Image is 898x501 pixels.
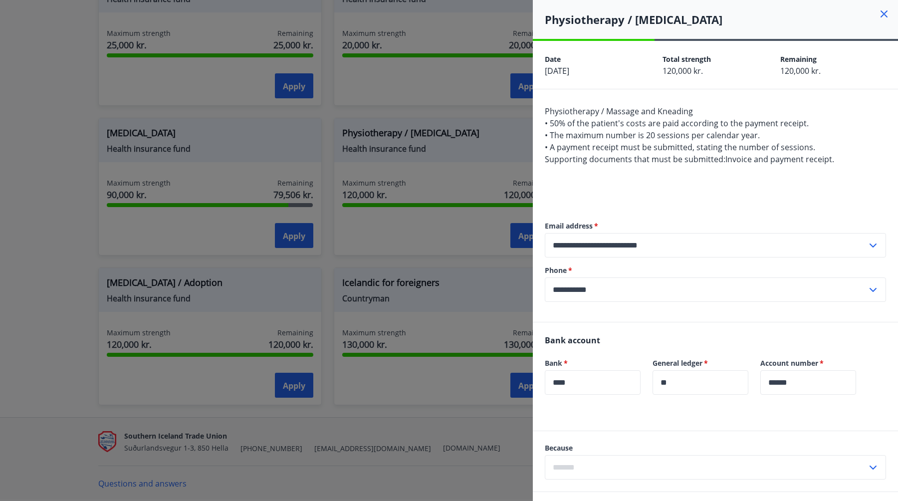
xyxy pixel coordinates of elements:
[545,54,561,64] font: Date
[545,106,693,117] font: Physiotherapy / Massage and Kneading
[545,118,809,129] font: • 50% of the patient's costs are paid according to the payment receipt.
[545,130,760,141] font: • The maximum number is 20 sessions per calendar year.
[545,142,815,153] font: • A payment receipt must be submitted, stating the number of sessions.
[663,54,711,64] font: Total strength
[663,65,703,76] font: 120,000 kr.
[725,154,834,165] font: Invoice and payment receipt.
[780,54,817,64] font: Remaining
[545,265,567,275] font: Phone
[545,443,573,453] font: Because
[653,358,702,368] font: General ledger
[545,335,600,346] font: Bank account
[545,221,593,231] font: Email address
[545,65,569,76] font: [DATE]
[545,12,722,27] font: Physiotherapy / [MEDICAL_DATA]
[545,154,725,165] font: Supporting documents that must be submitted:
[780,65,821,76] font: 120,000 kr.
[545,358,562,368] font: Bank
[760,358,818,368] font: Account number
